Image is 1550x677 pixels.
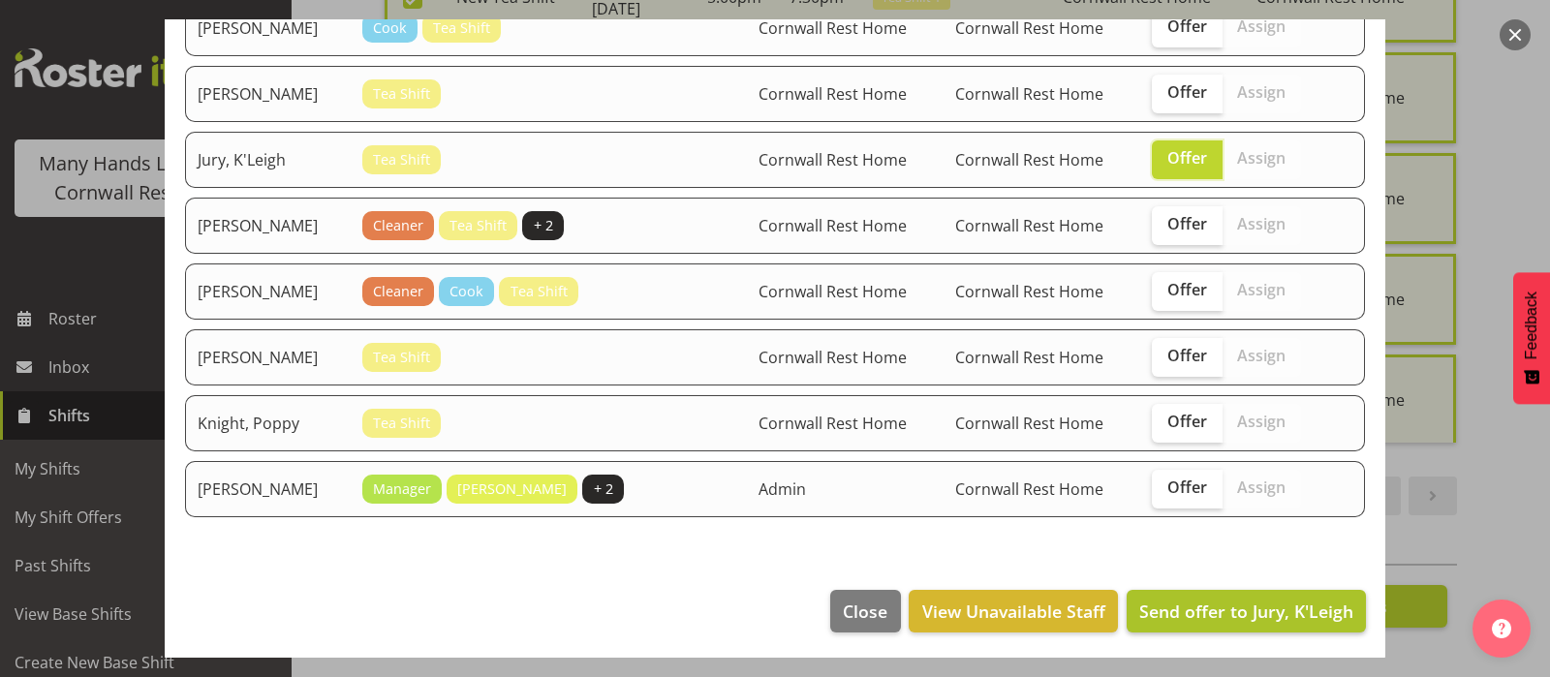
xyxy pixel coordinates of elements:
[185,198,351,254] td: [PERSON_NAME]
[449,215,507,236] span: Tea Shift
[373,478,431,500] span: Manager
[759,478,806,500] span: Admin
[373,347,430,368] span: Tea Shift
[1492,619,1511,638] img: help-xxl-2.png
[843,599,887,624] span: Close
[955,149,1103,170] span: Cornwall Rest Home
[1237,214,1286,233] span: Assign
[1167,148,1207,168] span: Offer
[759,149,907,170] span: Cornwall Rest Home
[373,281,423,302] span: Cleaner
[955,413,1103,434] span: Cornwall Rest Home
[1167,280,1207,299] span: Offer
[759,215,907,236] span: Cornwall Rest Home
[759,281,907,302] span: Cornwall Rest Home
[594,478,613,500] span: + 2
[955,347,1103,368] span: Cornwall Rest Home
[955,83,1103,105] span: Cornwall Rest Home
[1167,82,1207,102] span: Offer
[185,66,351,122] td: [PERSON_NAME]
[1237,477,1286,497] span: Assign
[1237,280,1286,299] span: Assign
[1513,272,1550,404] button: Feedback - Show survey
[955,478,1103,500] span: Cornwall Rest Home
[955,17,1103,39] span: Cornwall Rest Home
[955,281,1103,302] span: Cornwall Rest Home
[909,590,1117,632] button: View Unavailable Staff
[534,215,553,236] span: + 2
[1167,412,1207,431] span: Offer
[373,17,407,39] span: Cook
[373,215,423,236] span: Cleaner
[1167,16,1207,36] span: Offer
[759,83,907,105] span: Cornwall Rest Home
[457,478,567,500] span: [PERSON_NAME]
[1237,346,1286,365] span: Assign
[1167,477,1207,497] span: Offer
[449,281,483,302] span: Cook
[1523,292,1540,359] span: Feedback
[759,413,907,434] span: Cornwall Rest Home
[1237,82,1286,102] span: Assign
[373,149,430,170] span: Tea Shift
[1237,16,1286,36] span: Assign
[185,395,351,451] td: Knight, Poppy
[1127,590,1366,632] button: Send offer to Jury, K'Leigh
[185,329,351,385] td: [PERSON_NAME]
[830,590,900,632] button: Close
[1167,346,1207,365] span: Offer
[433,17,490,39] span: Tea Shift
[759,17,907,39] span: Cornwall Rest Home
[185,132,351,188] td: Jury, K'Leigh
[373,83,430,105] span: Tea Shift
[511,281,568,302] span: Tea Shift
[1139,600,1353,623] span: Send offer to Jury, K'Leigh
[1167,214,1207,233] span: Offer
[759,347,907,368] span: Cornwall Rest Home
[1237,148,1286,168] span: Assign
[185,461,351,517] td: [PERSON_NAME]
[922,599,1105,624] span: View Unavailable Staff
[955,215,1103,236] span: Cornwall Rest Home
[373,413,430,434] span: Tea Shift
[185,263,351,320] td: [PERSON_NAME]
[1237,412,1286,431] span: Assign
